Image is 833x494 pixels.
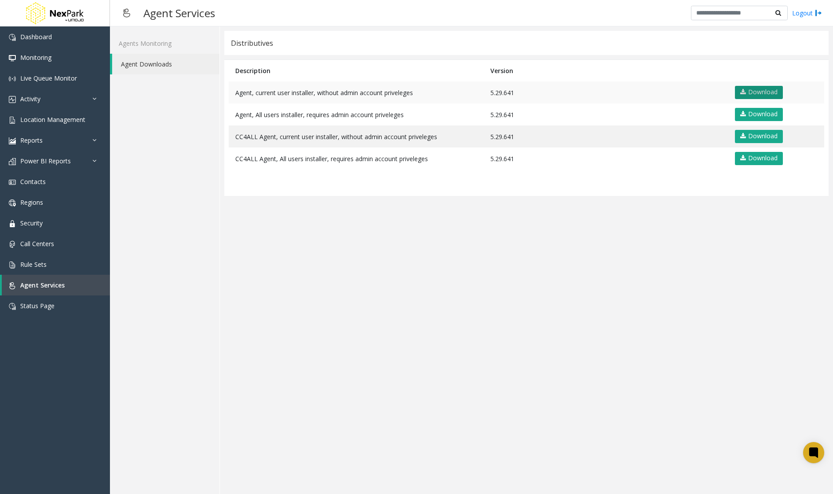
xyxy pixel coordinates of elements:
img: 'icon' [9,96,16,103]
div: Distributives [231,37,273,49]
td: CC4ALL Agent, All users installer, requires admin account priveleges [229,147,484,170]
h3: Agent Services [139,2,219,24]
a: Agent Services [2,275,110,295]
img: 'icon' [9,303,16,310]
td: 5.29.641 [484,125,727,147]
img: 'icon' [9,34,16,41]
td: 5.29.641 [484,81,727,103]
span: Activity [20,95,40,103]
span: Power BI Reports [20,157,71,165]
a: Agents Monitoring [110,33,219,54]
img: 'icon' [9,158,16,165]
span: Regions [20,198,43,206]
td: Agent, All users installer, requires admin account priveleges [229,103,484,125]
a: Download [735,108,783,121]
span: Live Queue Monitor [20,74,77,82]
td: 5.29.641 [484,147,727,170]
a: Agent Downloads [112,54,219,74]
img: 'icon' [9,55,16,62]
img: 'icon' [9,179,16,186]
span: Agent Services [20,281,65,289]
a: Download [735,130,783,143]
a: Download [735,86,783,99]
img: 'icon' [9,220,16,227]
span: Security [20,219,43,227]
td: 5.29.641 [484,103,727,125]
img: 'icon' [9,117,16,124]
img: 'icon' [9,75,16,82]
a: Logout [792,8,822,18]
img: 'icon' [9,199,16,206]
img: 'icon' [9,137,16,144]
span: Location Management [20,115,85,124]
span: Monitoring [20,53,51,62]
a: Download [735,152,783,165]
img: 'icon' [9,282,16,289]
img: pageIcon [119,2,135,24]
th: Description [229,60,484,81]
img: 'icon' [9,241,16,248]
img: 'icon' [9,262,16,269]
span: Reports [20,136,43,144]
span: Rule Sets [20,260,47,269]
span: Status Page [20,302,55,310]
td: CC4ALL Agent, current user installer, without admin account priveleges [229,125,484,147]
td: Agent, current user installer, without admin account priveleges [229,81,484,103]
span: Call Centers [20,240,54,248]
span: Dashboard [20,33,52,41]
img: logout [815,8,822,18]
span: Contacts [20,177,46,186]
th: Version [484,60,727,81]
